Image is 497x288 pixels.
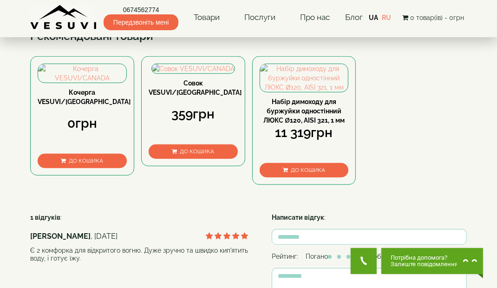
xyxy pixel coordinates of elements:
a: Про нас [291,7,339,28]
button: До кошика [149,144,238,159]
a: Товари [184,7,229,28]
div: : [272,213,467,222]
a: RU [382,14,391,21]
a: Набір димоходу для буржуйки одностінний ЛЮКС Ø120, AISI 321, 1 мм [263,98,345,124]
div: Рейтинг: Погано Добре [272,252,467,261]
span: Потрібна допомога? [391,255,458,261]
a: Совок VESUVI/[GEOGRAPHIC_DATA] [149,79,242,96]
button: Chat button [381,248,483,274]
div: , [DATE] [30,231,248,242]
span: До кошика [291,167,325,173]
a: 0674562774 [104,5,178,14]
button: До кошика [260,163,349,177]
a: Кочерга VESUVI/[GEOGRAPHIC_DATA] [38,89,131,105]
div: 359грн [149,105,238,124]
button: 0 товар(ів) - 0грн [399,13,467,23]
div: Є 2 комфорка для відкритого вогню. Дуже зручно та швидко кип'ятить воду, і готує їжу. [30,247,248,262]
strong: [PERSON_NAME] [30,232,91,241]
button: До кошика [38,154,127,168]
button: Get Call button [351,248,377,274]
img: Набір димоходу для буржуйки одностінний ЛЮКС Ø120, AISI 321, 1 мм [260,64,348,92]
a: UA [369,14,378,21]
a: Послуги [235,7,285,28]
span: До кошика [180,148,214,155]
img: Кочерга VESUVI/CANADA [38,64,126,83]
div: 11 319грн [260,124,349,142]
div: 0грн [38,114,127,133]
span: 0 товар(ів) - 0грн [410,14,464,21]
img: content [30,5,98,30]
strong: Написати відгук [272,214,324,221]
div: : [30,213,248,272]
strong: 1 відгуків [30,214,60,221]
img: Совок VESUVI/CANADA [152,64,235,73]
span: Залиште повідомлення [391,261,458,268]
a: Блог [345,13,363,22]
span: Передзвоніть мені [104,14,178,30]
span: До кошика [69,157,103,164]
